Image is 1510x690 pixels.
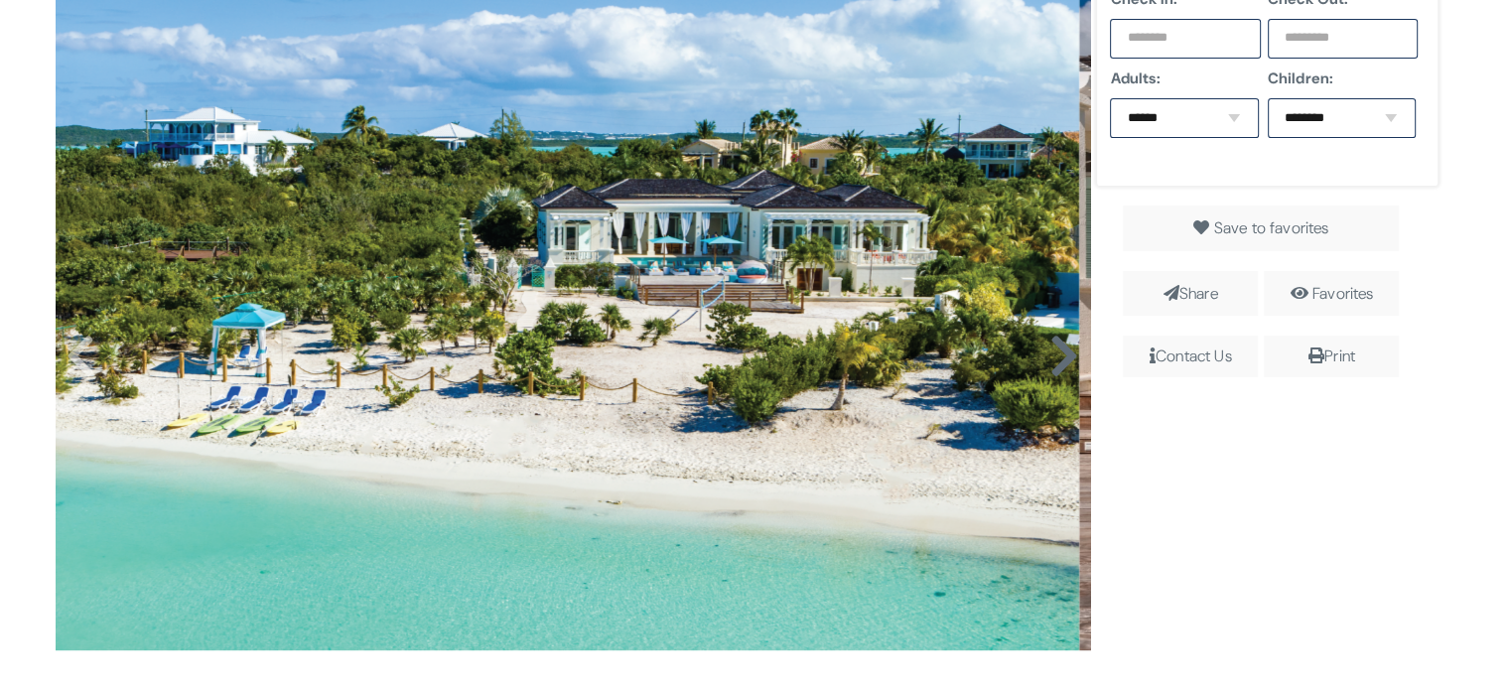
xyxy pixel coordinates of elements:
[1110,67,1261,90] label: Adults:
[1272,344,1391,369] div: Print
[1123,336,1258,377] span: Contact Us
[1312,283,1373,304] a: Favorites
[1214,217,1329,238] span: Save to favorites
[1268,67,1419,90] label: Children:
[1123,271,1258,317] span: Share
